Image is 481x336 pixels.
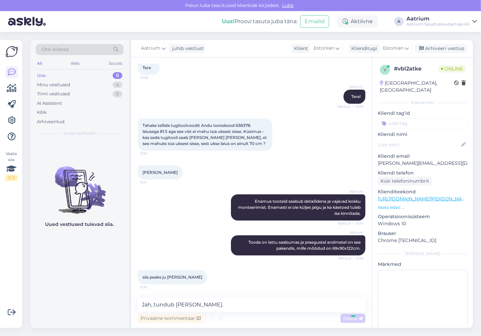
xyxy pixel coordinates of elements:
[394,65,438,73] div: # vbl2atke
[222,18,235,25] b: Uus!
[338,256,363,261] span: Nähtud ✓ 13:16
[143,65,151,70] span: Tere
[378,261,468,268] p: Märkmed
[378,141,460,148] input: Lisa nimi
[141,45,160,52] span: Aatrium
[143,123,268,146] span: Tahaks tellida tugitoolvoodit Andu tootekood 638378. laiusega 81.5 aga see vist ei mahu toa ukses...
[30,154,129,215] img: No chats
[378,188,468,195] p: Klienditeekond
[314,45,334,52] span: Estonian
[378,196,471,202] a: [URL][DOMAIN_NAME][PERSON_NAME]
[383,45,403,52] span: Estonian
[143,275,202,280] span: siis peaks ju [PERSON_NAME]
[70,59,81,68] div: Web
[378,213,468,220] p: Operatsioonisüsteem
[378,118,468,128] input: Lisa tag
[438,65,466,73] span: Online
[291,45,308,52] div: Klient
[338,189,363,194] span: Aatrium
[113,72,122,79] div: 0
[378,110,468,117] p: Kliendi tag'id
[238,199,362,216] span: Enamus tooteid saabub detailidena ja vajavad kokku monteerimist. Enamasti ei ole küljes jalgu ja ...
[406,21,470,27] div: Aatrium Sisustuskaubamaja AS
[378,230,468,237] p: Brauser
[37,100,62,107] div: AI Assistent
[378,131,468,138] p: Kliendi nimi
[5,175,17,181] div: 2 / 3
[37,109,47,116] div: Kõik
[338,230,363,235] span: Aatrium
[378,204,468,210] p: Vaata edasi ...
[337,15,378,28] div: Aktiivne
[45,221,114,228] p: Uued vestlused tulevad siia.
[378,251,468,257] div: [PERSON_NAME]
[378,153,468,160] p: Kliendi email
[222,17,297,26] div: Proovi tasuta juba täna:
[349,45,377,52] div: Klienditugi
[406,16,470,21] div: Aatrium
[64,130,95,136] span: Uued vestlused
[300,15,329,28] button: Emailid
[406,16,477,27] a: AatriumAatrium Sisustuskaubamaja AS
[380,80,454,94] div: [GEOGRAPHIC_DATA], [GEOGRAPHIC_DATA]
[351,94,361,99] span: Tere!
[143,170,178,175] span: [PERSON_NAME]
[338,221,363,226] span: Nähtud ✓ 13:14
[107,59,124,68] div: Socials
[140,285,165,290] span: 13:16
[140,180,165,185] span: 13:11
[248,240,362,251] span: Toode on lattu saabumas ja praegustel andmetel on see pakendis, mille mõõdud on 69x90x122cm.
[337,104,363,109] span: Nähtud ✓ 13:06
[384,67,386,72] span: v
[5,45,18,58] img: Askly Logo
[394,17,404,26] div: A
[113,82,122,88] div: 4
[37,91,70,97] div: Tiimi vestlused
[169,45,204,52] div: juhib vestlust
[378,220,468,227] p: Windows 10
[37,118,65,125] div: Arhiveeritud
[5,151,17,181] div: Vaata siia
[36,59,43,68] div: All
[338,84,363,89] span: Aatrium
[42,46,69,53] span: Otsi kliente
[37,72,46,79] div: Uus
[140,75,165,80] span: 13:06
[378,160,468,167] p: [PERSON_NAME][EMAIL_ADDRESS][DOMAIN_NAME]
[378,177,432,186] div: Küsi telefoninumbrit
[113,91,122,97] div: 0
[415,44,467,53] div: Arhiveeri vestlus
[140,151,165,156] span: 13:10
[378,237,468,244] p: Chrome [TECHNICAL_ID]
[378,170,468,177] p: Kliendi telefon
[280,2,296,8] span: Luba
[37,82,70,88] div: Minu vestlused
[378,100,468,106] div: Kliendi info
